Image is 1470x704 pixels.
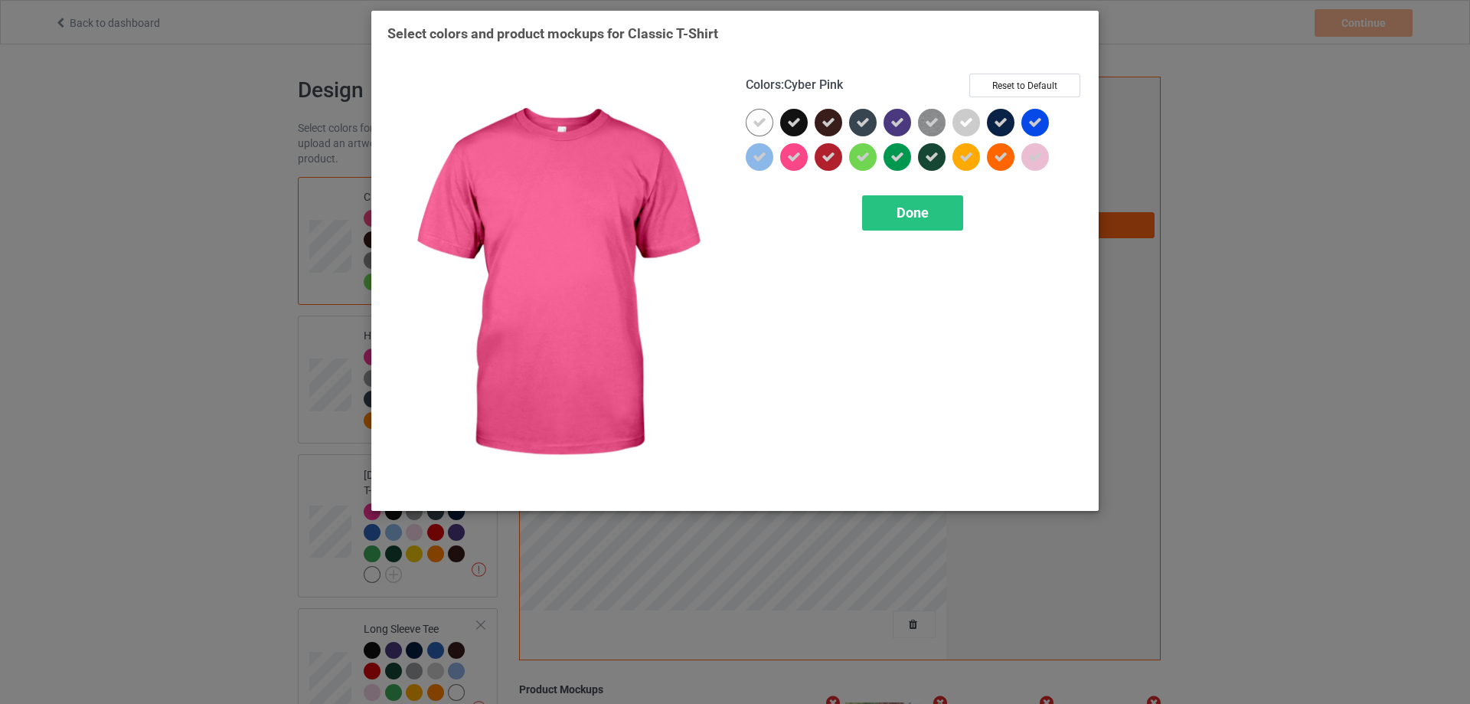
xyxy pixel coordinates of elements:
span: Select colors and product mockups for Classic T-Shirt [387,25,718,41]
span: Done [897,205,929,221]
img: regular.jpg [387,74,724,495]
button: Reset to Default [969,74,1080,97]
span: Cyber Pink [784,77,843,92]
span: Colors [746,77,781,92]
h4: : [746,77,843,93]
img: heather_texture.png [918,109,946,136]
